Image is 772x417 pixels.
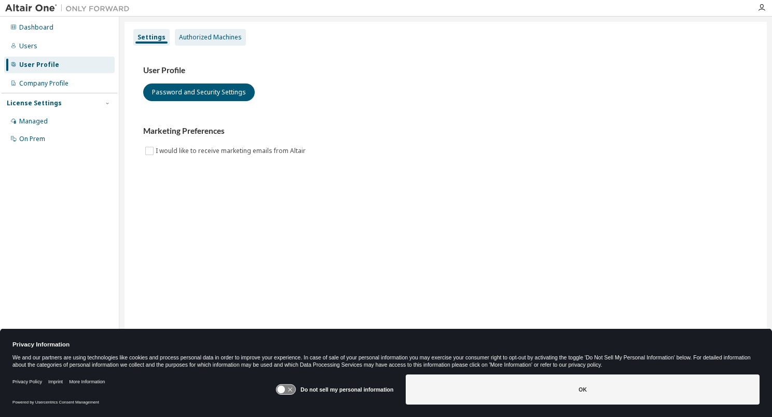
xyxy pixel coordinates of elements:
[19,135,45,143] div: On Prem
[179,33,242,41] div: Authorized Machines
[143,65,748,76] h3: User Profile
[143,84,255,101] button: Password and Security Settings
[156,145,308,157] label: I would like to receive marketing emails from Altair
[19,23,53,32] div: Dashboard
[19,42,37,50] div: Users
[5,3,135,13] img: Altair One
[143,126,748,136] h3: Marketing Preferences
[19,79,68,88] div: Company Profile
[7,99,62,107] div: License Settings
[137,33,166,41] div: Settings
[19,61,59,69] div: User Profile
[19,117,48,126] div: Managed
